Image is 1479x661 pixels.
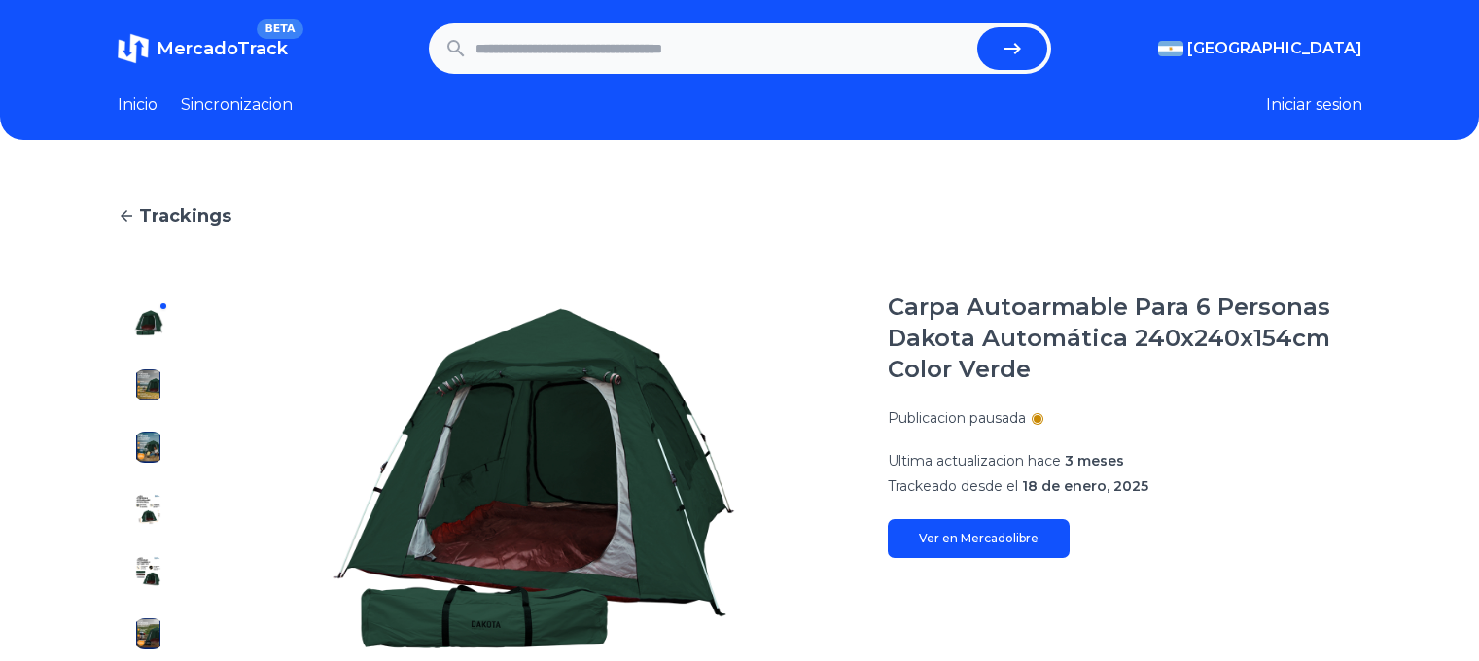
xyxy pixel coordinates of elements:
a: Ver en Mercadolibre [888,519,1070,558]
h1: Carpa Autoarmable Para 6 Personas Dakota Automática 240x240x154cm Color Verde [888,292,1362,385]
img: Carpa Autoarmable Para 6 Personas Dakota Automática 240x240x154cm Color Verde [133,432,164,463]
img: Argentina [1158,41,1183,56]
span: 3 meses [1065,452,1124,470]
button: [GEOGRAPHIC_DATA] [1158,37,1362,60]
span: Ultima actualizacion hace [888,452,1061,470]
a: Inicio [118,93,158,117]
span: BETA [257,19,302,39]
img: Carpa Autoarmable Para 6 Personas Dakota Automática 240x240x154cm Color Verde [133,556,164,587]
img: MercadoTrack [118,33,149,64]
p: Publicacion pausada [888,408,1026,428]
span: Trackings [139,202,231,229]
img: Carpa Autoarmable Para 6 Personas Dakota Automática 240x240x154cm Color Verde [133,618,164,649]
a: Sincronizacion [181,93,293,117]
span: [GEOGRAPHIC_DATA] [1187,37,1362,60]
img: Carpa Autoarmable Para 6 Personas Dakota Automática 240x240x154cm Color Verde [133,307,164,338]
a: MercadoTrackBETA [118,33,288,64]
span: Trackeado desde el [888,477,1018,495]
button: Iniciar sesion [1266,93,1362,117]
img: Carpa Autoarmable Para 6 Personas Dakota Automática 240x240x154cm Color Verde [133,369,164,400]
img: Carpa Autoarmable Para 6 Personas Dakota Automática 240x240x154cm Color Verde [133,494,164,525]
span: MercadoTrack [157,38,288,59]
a: Trackings [118,202,1362,229]
span: 18 de enero, 2025 [1022,477,1148,495]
